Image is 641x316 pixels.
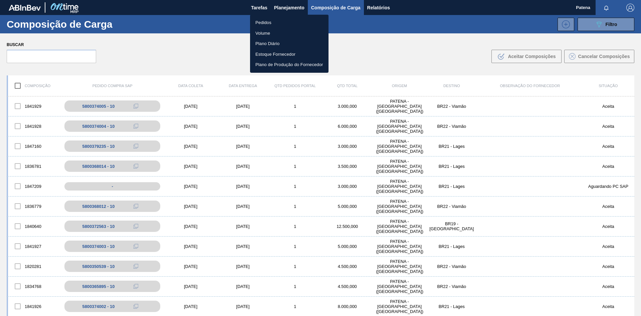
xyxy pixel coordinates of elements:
a: Plano Diário [250,38,329,49]
a: Volume [250,28,329,39]
a: Estoque Fornecedor [250,49,329,60]
a: Plano de Produção do Fornecedor [250,59,329,70]
a: Pedidos [250,17,329,28]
